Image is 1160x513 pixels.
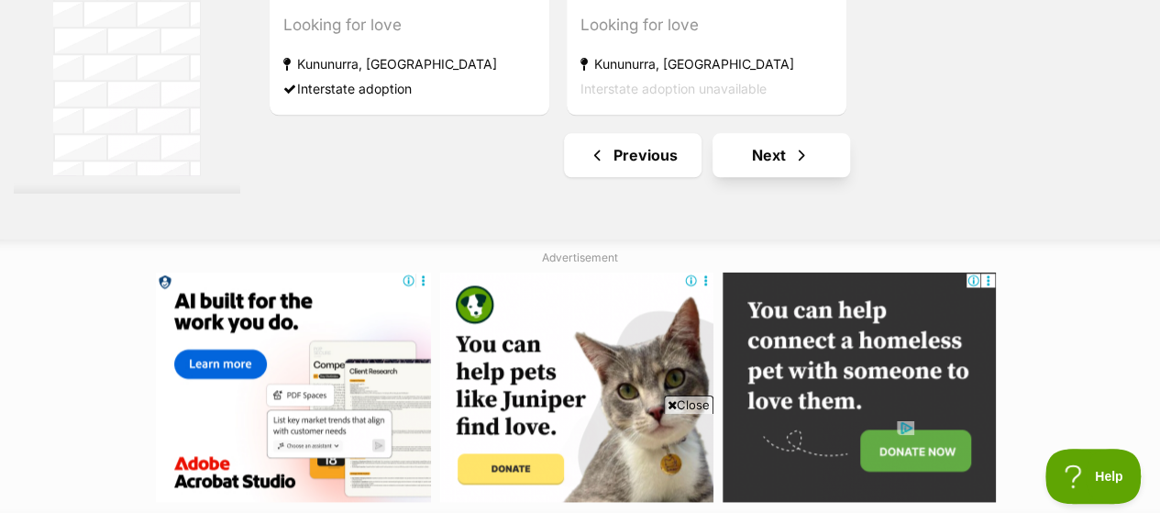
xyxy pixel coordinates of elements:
[247,421,914,504] iframe: Advertisement
[1045,449,1142,504] iframe: Help Scout Beacon - Open
[440,273,713,502] iframe: Advertisement
[268,133,1146,177] nav: Pagination
[283,13,536,38] div: Looking for love
[2,2,17,17] img: consumer-privacy-logo.png
[664,396,713,414] span: Close
[283,51,536,76] strong: Kununurra, [GEOGRAPHIC_DATA]
[580,13,833,38] div: Looking for love
[283,76,536,101] div: Interstate adoption
[723,273,996,502] iframe: Advertisement
[156,273,431,502] iframe: Advertisement
[580,51,833,76] strong: Kununurra, [GEOGRAPHIC_DATA]
[580,81,767,96] span: Interstate adoption unavailable
[713,133,850,177] a: Next page
[564,133,702,177] a: Previous page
